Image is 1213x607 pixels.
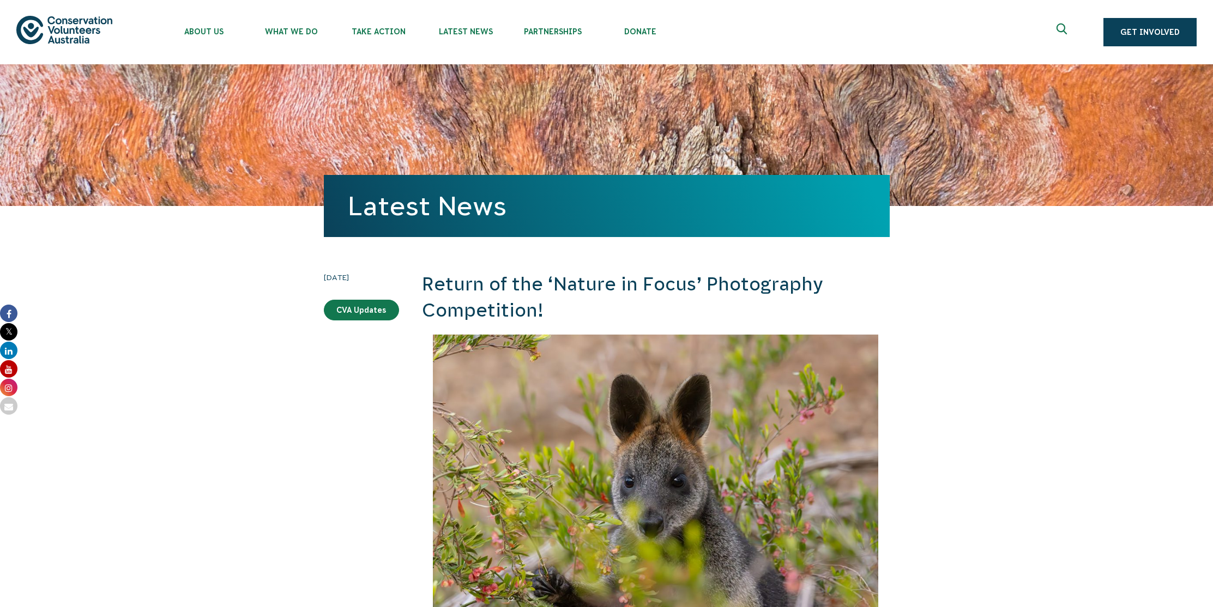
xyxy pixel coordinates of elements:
span: Partnerships [509,27,596,36]
img: logo.svg [16,16,112,44]
time: [DATE] [324,271,399,283]
span: About Us [160,27,248,36]
span: Donate [596,27,684,36]
span: What We Do [248,27,335,36]
h2: Return of the ‘Nature in Focus’ Photography Competition! [422,271,890,323]
span: Take Action [335,27,422,36]
a: Get Involved [1103,18,1197,46]
span: Expand search box [1057,23,1070,41]
a: CVA Updates [324,300,399,320]
a: Latest News [348,191,506,221]
span: Latest News [422,27,509,36]
button: Expand search box Close search box [1050,19,1076,45]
